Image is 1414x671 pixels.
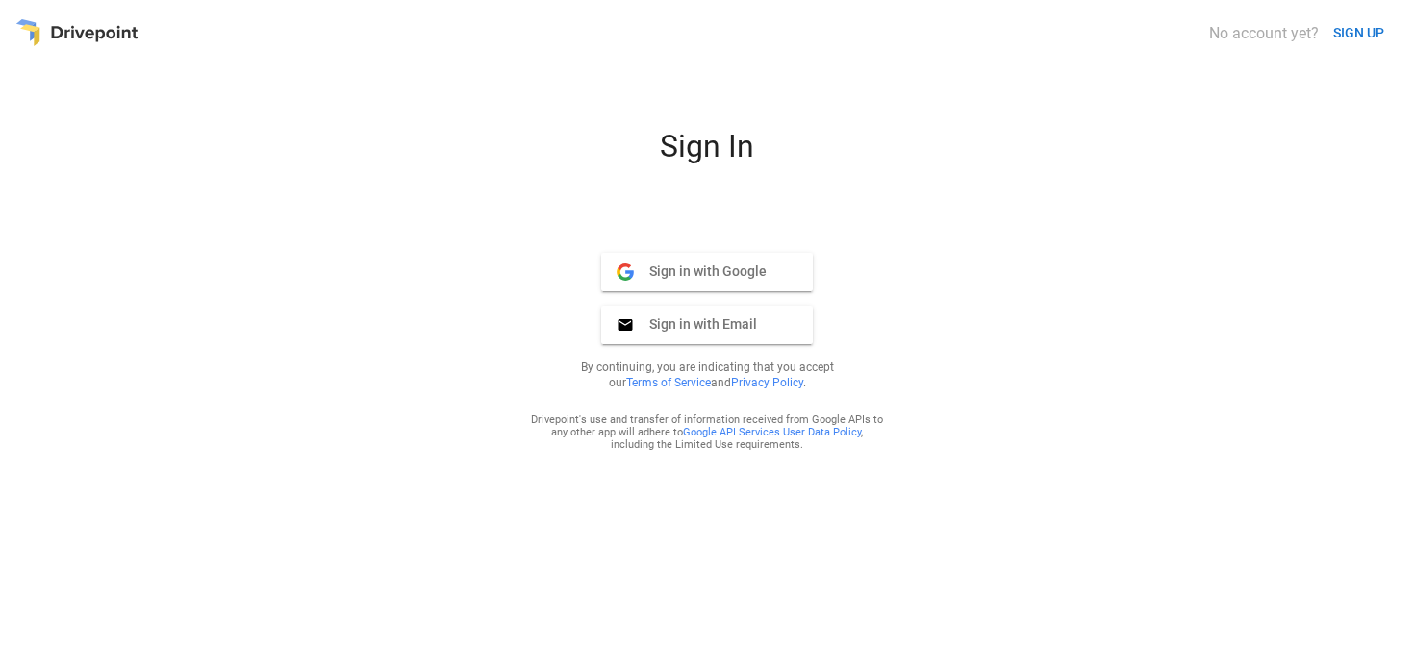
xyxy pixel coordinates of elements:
[634,315,757,333] span: Sign in with Email
[601,253,813,291] button: Sign in with Google
[476,128,938,180] div: Sign In
[1209,24,1319,42] div: No account yet?
[626,376,711,389] a: Terms of Service
[601,306,813,344] button: Sign in with Email
[634,262,767,280] span: Sign in with Google
[1326,15,1392,51] button: SIGN UP
[683,426,861,438] a: Google API Services User Data Policy
[530,413,884,451] div: Drivepoint's use and transfer of information received from Google APIs to any other app will adhe...
[557,360,857,390] p: By continuing, you are indicating that you accept our and .
[731,376,803,389] a: Privacy Policy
